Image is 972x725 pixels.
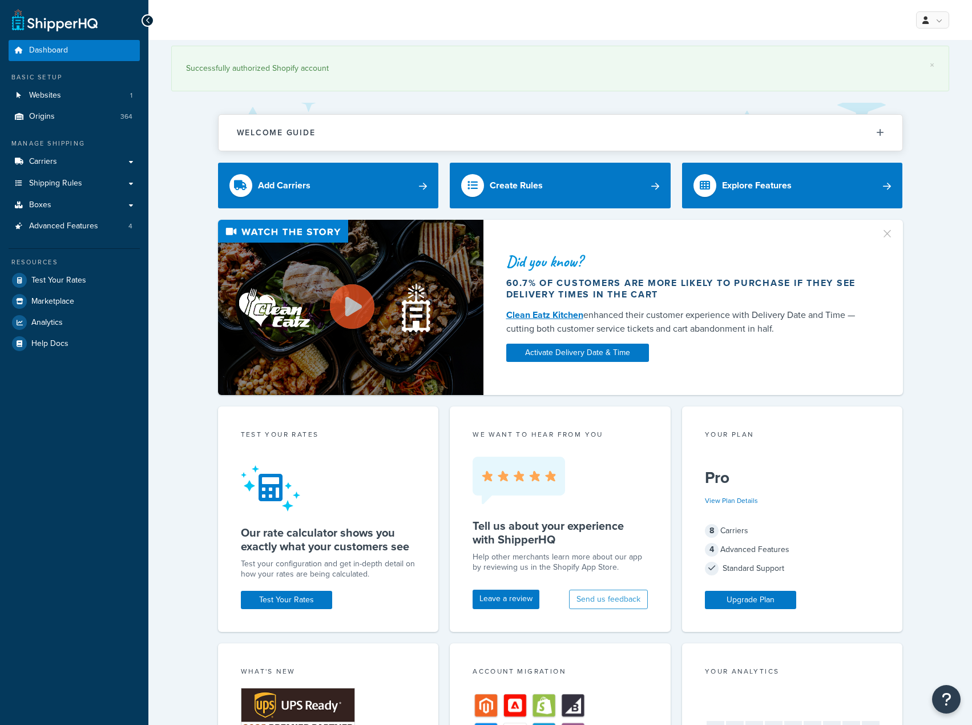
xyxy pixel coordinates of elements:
[705,469,880,487] h5: Pro
[506,308,867,336] div: enhanced their customer experience with Delivery Date and Time — cutting both customer service ti...
[29,46,68,55] span: Dashboard
[9,72,140,82] div: Basic Setup
[450,163,671,208] a: Create Rules
[473,429,648,440] p: we want to hear from you
[930,61,934,70] a: ×
[241,559,416,579] div: Test your configuration and get in-depth detail on how your rates are being calculated.
[9,106,140,127] a: Origins364
[506,344,649,362] a: Activate Delivery Date & Time
[9,257,140,267] div: Resources
[128,221,132,231] span: 4
[682,163,903,208] a: Explore Features
[31,276,86,285] span: Test Your Rates
[29,91,61,100] span: Websites
[9,139,140,148] div: Manage Shipping
[237,128,316,137] h2: Welcome Guide
[9,173,140,194] a: Shipping Rules
[705,429,880,442] div: Your Plan
[241,666,416,679] div: What's New
[29,221,98,231] span: Advanced Features
[705,543,719,557] span: 4
[473,552,648,573] p: Help other merchants learn more about our app by reviewing us in the Shopify App Store.
[9,216,140,237] a: Advanced Features4
[9,151,140,172] a: Carriers
[9,40,140,61] a: Dashboard
[258,178,310,194] div: Add Carriers
[9,216,140,237] li: Advanced Features
[9,333,140,354] a: Help Docs
[31,297,74,307] span: Marketplace
[473,666,648,679] div: Account Migration
[569,590,648,609] button: Send us feedback
[9,312,140,333] a: Analytics
[705,523,880,539] div: Carriers
[218,220,483,395] img: Video thumbnail
[186,61,934,76] div: Successfully authorized Shopify account
[241,526,416,553] h5: Our rate calculator shows you exactly what your customers see
[9,195,140,216] a: Boxes
[241,429,416,442] div: Test your rates
[241,591,332,609] a: Test Your Rates
[9,85,140,106] a: Websites1
[9,270,140,291] a: Test Your Rates
[932,685,961,714] button: Open Resource Center
[473,519,648,546] h5: Tell us about your experience with ShipperHQ
[705,591,796,609] a: Upgrade Plan
[29,157,57,167] span: Carriers
[705,542,880,558] div: Advanced Features
[506,308,583,321] a: Clean Eatz Kitchen
[31,318,63,328] span: Analytics
[722,178,792,194] div: Explore Features
[473,590,539,609] a: Leave a review
[705,666,880,679] div: Your Analytics
[29,200,51,210] span: Boxes
[705,496,758,506] a: View Plan Details
[219,115,902,151] button: Welcome Guide
[490,178,543,194] div: Create Rules
[120,112,132,122] span: 364
[130,91,132,100] span: 1
[29,112,55,122] span: Origins
[506,253,867,269] div: Did you know?
[218,163,439,208] a: Add Carriers
[9,106,140,127] li: Origins
[705,561,880,577] div: Standard Support
[31,339,68,349] span: Help Docs
[29,179,82,188] span: Shipping Rules
[506,277,867,300] div: 60.7% of customers are more likely to purchase if they see delivery times in the cart
[9,291,140,312] a: Marketplace
[9,85,140,106] li: Websites
[705,524,719,538] span: 8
